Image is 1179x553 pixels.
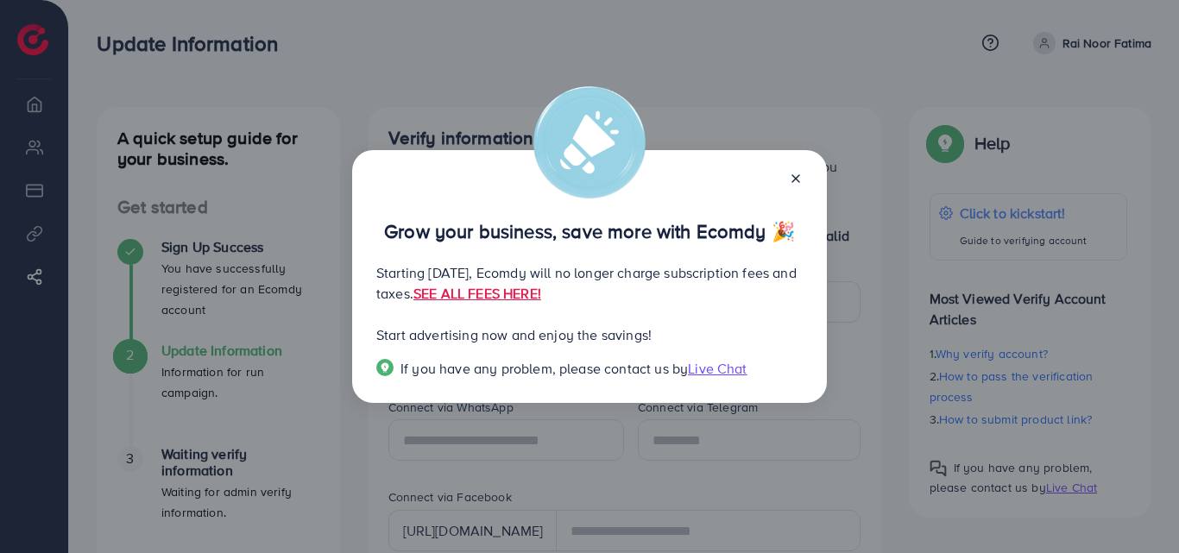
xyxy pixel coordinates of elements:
[376,262,803,304] p: Starting [DATE], Ecomdy will no longer charge subscription fees and taxes.
[376,221,803,242] p: Grow your business, save more with Ecomdy 🎉
[376,359,394,376] img: Popup guide
[533,86,646,198] img: alert
[376,324,803,345] p: Start advertising now and enjoy the savings!
[688,359,747,378] span: Live Chat
[413,284,541,303] a: SEE ALL FEES HERE!
[400,359,688,378] span: If you have any problem, please contact us by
